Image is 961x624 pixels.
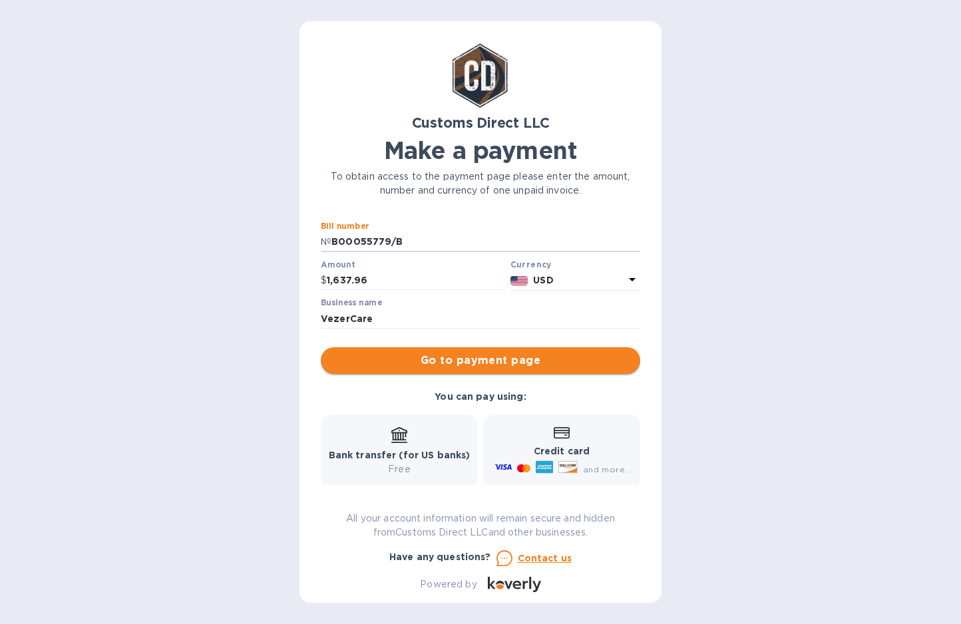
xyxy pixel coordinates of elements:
button: Go to payment page [321,347,640,374]
input: 0.00 [327,271,505,291]
b: Customs Direct LLC [412,114,550,131]
label: Bill number [321,223,369,231]
p: $ [321,273,327,287]
input: Enter bill number [331,232,640,252]
p: Powered by [420,577,477,591]
p: All your account information will remain secure and hidden from Customs Direct LLC and other busi... [321,512,640,540]
span: Go to payment page [331,353,630,369]
input: Enter business name [321,309,640,329]
p: To obtain access to the payment page please enter the amount, number and currency of one unpaid i... [321,170,640,198]
b: You can pay using: [435,391,526,402]
b: USD [533,275,553,285]
span: and more... [583,464,632,474]
label: Amount [321,261,355,269]
img: USD [510,276,528,285]
h1: Make a payment [321,136,640,164]
p: № [321,235,331,249]
b: Credit card [534,446,590,456]
b: Have any questions? [389,551,491,562]
u: Contact us [518,553,572,563]
b: Bank transfer (for US banks) [329,450,471,460]
label: Business name [321,299,382,307]
p: Free [329,462,471,476]
b: Currency [510,259,552,269]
